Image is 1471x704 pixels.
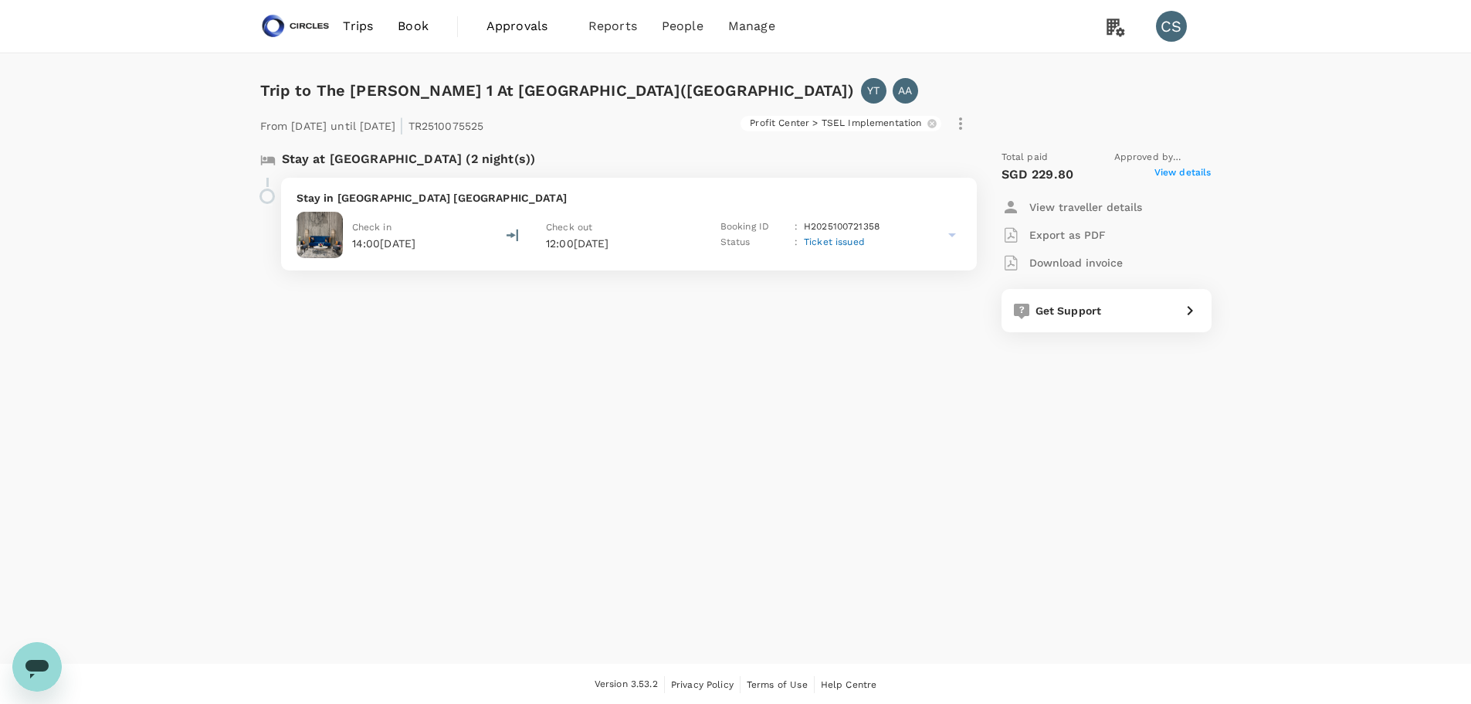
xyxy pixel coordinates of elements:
p: From [DATE] until [DATE] TR2510075525 [260,110,484,138]
button: Download invoice [1002,249,1123,277]
p: Stay in [GEOGRAPHIC_DATA] [GEOGRAPHIC_DATA] [297,190,961,206]
button: View traveller details [1002,193,1142,221]
span: Terms of Use [747,679,808,690]
a: Help Centre [821,676,877,693]
p: Booking ID [720,219,788,235]
span: Version 3.53.2 [595,677,658,692]
span: Help Centre [821,679,877,690]
span: Book [398,17,429,36]
img: Circles [260,9,331,43]
h6: Trip to The [PERSON_NAME] 1 At [GEOGRAPHIC_DATA]([GEOGRAPHIC_DATA]) [260,78,855,103]
span: Check out [546,222,592,233]
span: People [662,17,703,36]
p: Download invoice [1029,255,1123,270]
a: Terms of Use [747,676,808,693]
iframe: Button to launch messaging window [12,642,62,692]
div: Profit Center > TSEL Implementation [741,116,941,131]
span: Approvals [486,17,564,36]
span: Check in [352,222,391,233]
img: Citadines Sudirman Jakarta [297,212,343,258]
span: Approved by [1114,150,1212,165]
span: Get Support [1035,304,1102,317]
span: Profit Center > TSEL Implementation [741,117,930,130]
span: Total paid [1002,150,1049,165]
p: 14:00[DATE] [352,236,416,251]
p: Status [720,235,788,250]
button: Export as PDF [1002,221,1106,249]
span: Manage [728,17,775,36]
p: AA [898,83,912,98]
span: Trips [343,17,373,36]
p: : [795,219,798,235]
p: SGD 229.80 [1002,165,1074,184]
p: Stay at [GEOGRAPHIC_DATA] (2 night(s)) [282,150,536,168]
a: Privacy Policy [671,676,734,693]
span: Ticket issued [804,236,865,247]
p: YT [867,83,880,98]
div: CS [1156,11,1187,42]
p: Export as PDF [1029,227,1106,243]
span: Reports [588,17,637,36]
p: View traveller details [1029,199,1142,215]
span: Privacy Policy [671,679,734,690]
span: | [399,114,404,136]
span: View details [1154,165,1212,184]
p: : [795,235,798,250]
p: H2025100721358 [804,219,880,235]
p: 12:00[DATE] [546,236,693,251]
